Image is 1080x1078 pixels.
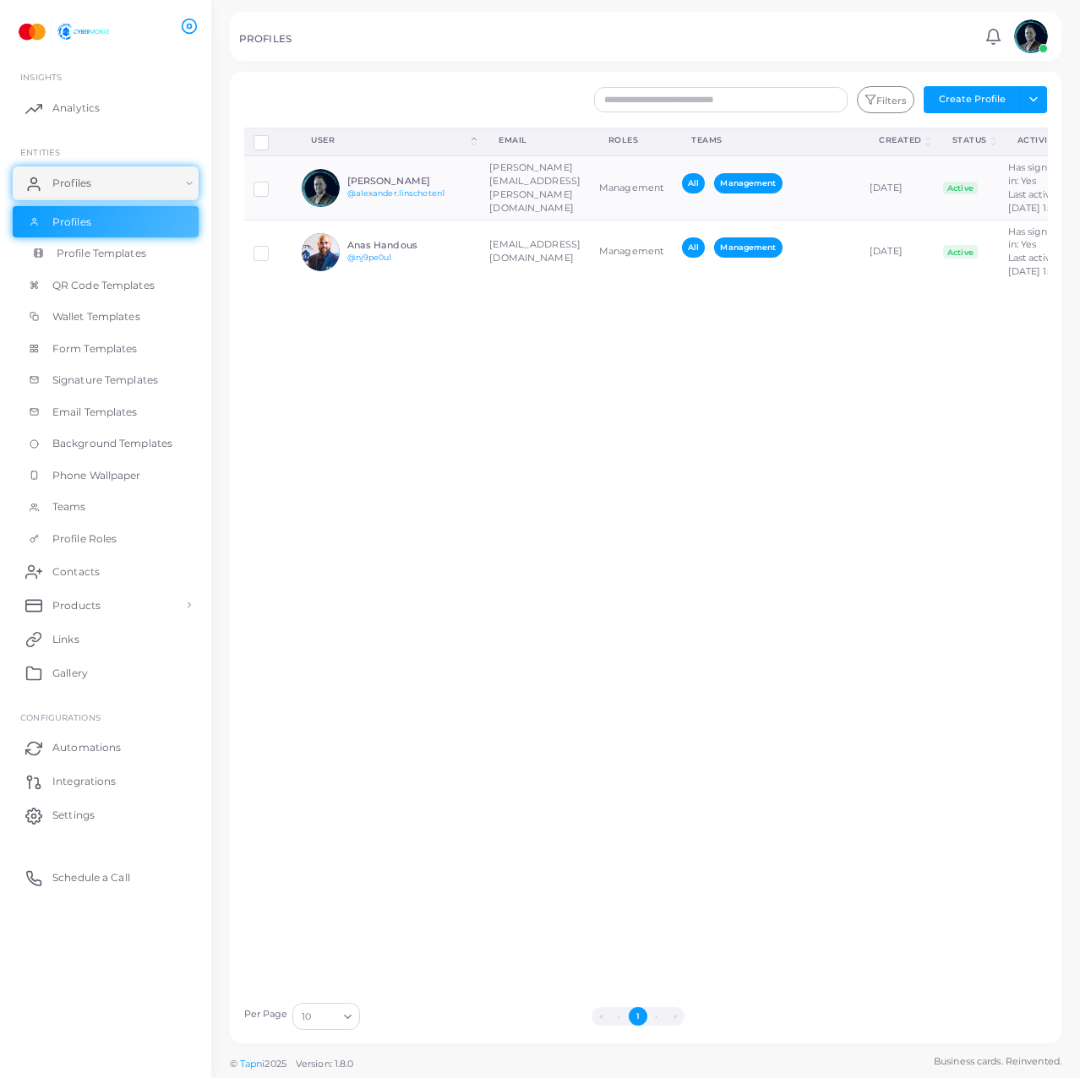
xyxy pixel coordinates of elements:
span: Profiles [52,176,91,191]
span: Profiles [52,215,91,230]
span: Profile Templates [57,246,146,261]
img: avatar [302,169,340,207]
label: Per Page [244,1008,288,1021]
span: Business cards. Reinvented. [934,1054,1061,1069]
span: Management [714,237,782,257]
h6: Anas Handous [347,240,472,251]
span: Background Templates [52,436,172,451]
button: Create Profile [924,86,1020,113]
img: logo [15,16,109,47]
a: Profiles [13,166,199,200]
span: © [230,1057,353,1071]
div: Email [499,134,571,146]
a: Contacts [13,554,199,588]
a: Background Templates [13,427,199,460]
div: activity [1017,134,1059,146]
div: Status [952,134,987,146]
button: Filters [857,86,914,113]
span: Schedule a Call [52,870,130,885]
img: avatar [1014,19,1048,53]
a: Products [13,588,199,622]
span: Links [52,632,79,647]
span: Email Templates [52,405,138,420]
span: INSIGHTS [20,72,62,82]
span: QR Code Templates [52,278,155,293]
a: Integrations [13,765,199,798]
span: Management [714,173,782,193]
ul: Pagination [364,1007,910,1026]
a: Profiles [13,206,199,238]
span: Products [52,598,101,613]
span: Signature Templates [52,373,158,388]
div: Roles [608,134,654,146]
span: Phone Wallpaper [52,468,141,483]
span: Automations [52,740,121,755]
input: Search for option [313,1007,337,1026]
span: ENTITIES [20,147,60,157]
span: Analytics [52,101,100,116]
span: Profile Roles [52,531,117,547]
span: Wallet Templates [52,309,140,324]
a: Settings [13,798,199,832]
td: Management [590,220,673,284]
span: Has signed in: Yes [1008,161,1060,187]
span: 2025 [265,1057,286,1071]
a: Form Templates [13,333,199,365]
div: User [311,134,468,146]
a: Teams [13,491,199,523]
a: Profile Roles [13,523,199,555]
a: Phone Wallpaper [13,460,199,492]
span: Form Templates [52,341,138,357]
a: Automations [13,731,199,765]
a: Links [13,622,199,656]
a: @nj9pe0u1 [347,253,392,262]
span: Active [943,245,979,259]
span: Has signed in: Yes [1008,226,1060,251]
span: Teams [52,499,86,514]
a: Analytics [13,91,199,125]
div: Created [879,134,922,146]
a: Profile Templates [13,237,199,269]
a: @alexander.linschoten1 [347,188,445,198]
td: [DATE] [860,220,934,284]
button: Go to page 1 [629,1007,647,1026]
img: avatar [302,233,340,271]
td: [PERSON_NAME][EMAIL_ADDRESS][PERSON_NAME][DOMAIN_NAME] [480,155,590,220]
span: Version: 1.8.0 [296,1058,354,1070]
span: 10 [302,1008,311,1026]
a: Signature Templates [13,364,199,396]
h5: PROFILES [239,33,292,45]
span: Active [943,182,979,195]
span: Last activity: [DATE] 15:09 [1008,252,1066,277]
div: Teams [691,134,842,146]
span: Gallery [52,666,88,681]
span: All [682,237,705,257]
span: Settings [52,808,95,823]
td: [EMAIL_ADDRESS][DOMAIN_NAME] [480,220,590,284]
span: Last activity: [DATE] 15:00 [1008,188,1066,214]
h6: [PERSON_NAME] [347,176,472,187]
span: All [682,173,705,193]
a: Email Templates [13,396,199,428]
td: [DATE] [860,155,934,220]
a: QR Code Templates [13,269,199,302]
span: Configurations [20,712,101,722]
a: Gallery [13,656,199,689]
span: Integrations [52,774,116,789]
a: Tapni [240,1058,265,1070]
a: Wallet Templates [13,301,199,333]
th: Row-selection [244,128,293,155]
a: Schedule a Call [13,861,199,895]
a: avatar [1009,19,1052,53]
div: Search for option [292,1003,360,1030]
span: Contacts [52,564,100,580]
td: Management [590,155,673,220]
